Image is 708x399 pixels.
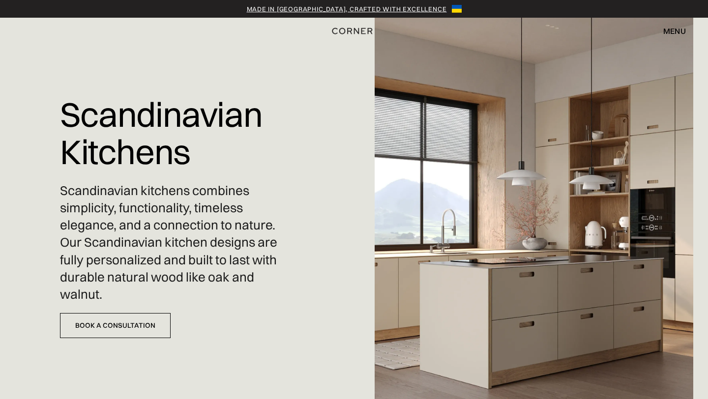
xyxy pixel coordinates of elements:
a: Made in [GEOGRAPHIC_DATA], crafted with excellence [247,4,447,14]
a: Book a Consultation [60,313,171,338]
a: home [324,25,384,37]
div: menu [653,23,686,39]
div: menu [663,27,686,35]
p: Scandinavian kitchens combines simplicity, functionality, timeless elegance, and a connection to ... [60,182,288,303]
h1: Scandinavian Kitchens [60,88,288,177]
